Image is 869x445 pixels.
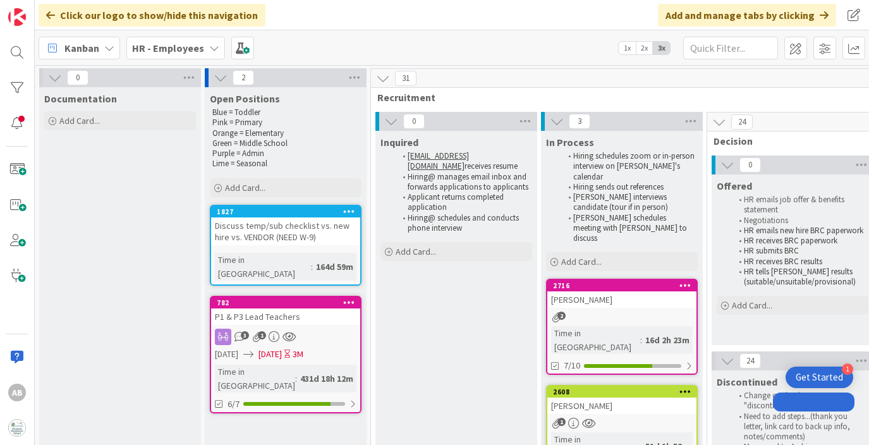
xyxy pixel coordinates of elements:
div: Add and manage tabs by clicking [658,4,836,27]
a: 1827Discuss temp/sub checklist vs. new hire vs. VENDOR (NEED W-9)Time in [GEOGRAPHIC_DATA]:164d 59m [210,205,362,286]
div: 1 [842,363,853,375]
a: 782P1 & P3 Lead Teachers[DATE][DATE]3MTime in [GEOGRAPHIC_DATA]:431d 18h 12m6/7 [210,296,362,413]
div: 782 [217,298,360,307]
div: 1827 [217,207,360,216]
span: Blue = Toddler [212,107,260,118]
span: HR receives BRC results [744,256,822,267]
input: Quick Filter... [683,37,778,59]
span: 2 [233,70,254,85]
span: Purple = Admin [212,148,264,159]
span: Kanban [64,40,99,56]
div: 782P1 & P3 Lead Teachers [211,297,360,325]
span: : [295,372,297,386]
b: HR - Employees [132,42,204,54]
span: 31 [395,71,416,86]
span: 3 [569,114,590,129]
div: 16d 2h 23m [642,333,693,347]
div: Discuss temp/sub checklist vs. new hire vs. VENDOR (NEED W-9) [211,217,360,245]
span: Green = Middle School [212,138,288,149]
span: 2 [557,312,566,320]
span: 24 [731,114,753,130]
div: [PERSON_NAME] [547,398,696,414]
span: Documentation [44,92,117,105]
div: Time in [GEOGRAPHIC_DATA] [215,365,295,393]
div: Time in [GEOGRAPHIC_DATA] [551,326,640,354]
div: 782 [211,297,360,308]
span: 0 [739,157,761,173]
span: 6/7 [228,398,240,411]
span: Hiring@ schedules and conducts phone interview [408,212,521,233]
img: Visit kanbanzone.com [8,8,26,26]
div: 2608[PERSON_NAME] [547,386,696,414]
span: [PERSON_NAME] interviews candidate (tour if in person) [573,192,669,212]
span: HR receives BRC paperwork [744,235,837,246]
span: In Process [546,136,594,149]
span: HR tells [PERSON_NAME] results (suitable/unsuitable/provisional) [744,266,856,287]
div: 1827 [211,206,360,217]
span: Hiring sends out references [573,181,664,192]
span: Offered [717,180,752,192]
span: : [311,260,313,274]
div: P1 & P3 Lead Teachers [211,308,360,325]
span: Open Positions [210,92,280,105]
li: Need to add steps...(thank you letter, link card to back up info, notes/comments) [732,411,866,442]
span: 1x [619,42,636,54]
div: Click our logo to show/hide this navigation [39,4,265,27]
span: Add Card... [561,256,602,267]
span: 0 [403,114,425,129]
span: Hiring schedules zoom or in-person interview on [PERSON_NAME]'s calendar [573,150,696,182]
span: 3x [653,42,670,54]
div: 431d 18h 12m [297,372,356,386]
div: 164d 59m [313,260,356,274]
div: 2608 [553,387,696,396]
div: Time in [GEOGRAPHIC_DATA] [215,253,311,281]
div: AB [8,384,26,401]
span: HR emails new hire BRC paperwork [744,225,863,236]
div: [PERSON_NAME] [547,291,696,308]
span: 2x [636,42,653,54]
img: avatar [8,419,26,437]
span: Discontinued [717,375,777,388]
div: Open Get Started checklist, remaining modules: 1 [786,367,853,388]
span: Decision [714,135,862,147]
span: 24 [739,353,761,369]
a: [EMAIL_ADDRESS][DOMAIN_NAME] [408,150,469,171]
li: HR emails job offer & benefits statement [732,195,866,216]
span: [DATE] [215,348,238,361]
span: [PERSON_NAME] schedules meeting with [PERSON_NAME] to discuss [573,212,689,244]
li: Change card color to "discontinued" [732,391,866,411]
div: 3M [293,348,303,361]
div: Get Started [796,371,843,384]
span: Add Card... [396,246,436,257]
span: 1 [557,418,566,426]
span: receives resume [465,161,518,171]
span: 3 [241,331,249,339]
span: 1 [258,331,266,339]
span: Hiring@ manages email inbox and forwards applications to applicants [408,171,528,192]
span: Inquired [380,136,418,149]
span: 0 [67,70,88,85]
div: 2716[PERSON_NAME] [547,280,696,308]
div: 2716 [553,281,696,290]
span: Add Card... [225,182,265,193]
span: Add Card... [732,300,772,311]
div: 2716 [547,280,696,291]
span: [DATE] [258,348,282,361]
span: Orange = Elementary [212,128,284,138]
span: Add Card... [59,115,100,126]
div: 1827Discuss temp/sub checklist vs. new hire vs. VENDOR (NEED W-9) [211,206,360,245]
span: Lime = Seasonal [212,158,267,169]
span: : [640,333,642,347]
span: 7/10 [564,359,580,372]
a: 2716[PERSON_NAME]Time in [GEOGRAPHIC_DATA]:16d 2h 23m7/10 [546,279,698,375]
span: Pink = Primary [212,117,262,128]
li: Negotiations [732,216,866,226]
span: HR submits BRC [744,245,799,256]
span: Applicant returns completed application [408,192,506,212]
div: 2608 [547,386,696,398]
